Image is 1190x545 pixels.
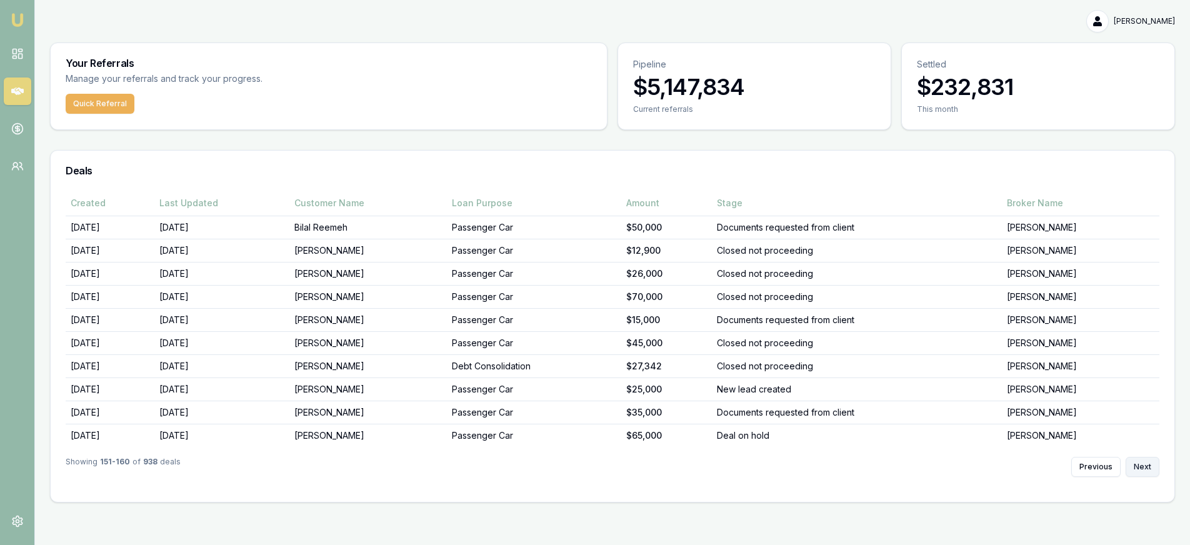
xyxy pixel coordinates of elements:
[447,331,621,354] td: Passenger Car
[154,401,289,424] td: [DATE]
[1002,262,1159,285] td: [PERSON_NAME]
[66,262,154,285] td: [DATE]
[633,58,876,71] p: Pipeline
[154,285,289,308] td: [DATE]
[447,216,621,239] td: Passenger Car
[154,239,289,262] td: [DATE]
[1002,239,1159,262] td: [PERSON_NAME]
[1002,401,1159,424] td: [PERSON_NAME]
[143,457,157,477] strong: 938
[452,197,616,209] div: Loan Purpose
[712,239,1002,262] td: Closed not proceeding
[154,216,289,239] td: [DATE]
[289,354,447,377] td: [PERSON_NAME]
[626,244,707,257] div: $12,900
[633,74,876,99] h3: $5,147,834
[66,166,1159,176] h3: Deals
[154,308,289,331] td: [DATE]
[447,308,621,331] td: Passenger Car
[154,424,289,447] td: [DATE]
[917,58,1159,71] p: Settled
[294,197,442,209] div: Customer Name
[626,291,707,303] div: $70,000
[1114,16,1175,26] span: [PERSON_NAME]
[717,197,997,209] div: Stage
[1002,354,1159,377] td: [PERSON_NAME]
[159,197,284,209] div: Last Updated
[66,58,592,68] h3: Your Referrals
[626,360,707,372] div: $27,342
[289,377,447,401] td: [PERSON_NAME]
[626,429,707,442] div: $65,000
[66,285,154,308] td: [DATE]
[289,285,447,308] td: [PERSON_NAME]
[1126,457,1159,477] button: Next
[1002,285,1159,308] td: [PERSON_NAME]
[626,221,707,234] div: $50,000
[917,74,1159,99] h3: $232,831
[712,377,1002,401] td: New lead created
[289,401,447,424] td: [PERSON_NAME]
[447,377,621,401] td: Passenger Car
[289,239,447,262] td: [PERSON_NAME]
[289,216,447,239] td: Bilal Reemeh
[626,267,707,280] div: $26,000
[154,262,289,285] td: [DATE]
[626,314,707,326] div: $15,000
[66,239,154,262] td: [DATE]
[289,331,447,354] td: [PERSON_NAME]
[66,216,154,239] td: [DATE]
[1071,457,1121,477] button: Previous
[1002,216,1159,239] td: [PERSON_NAME]
[289,262,447,285] td: [PERSON_NAME]
[447,285,621,308] td: Passenger Car
[66,308,154,331] td: [DATE]
[712,285,1002,308] td: Closed not proceeding
[626,337,707,349] div: $45,000
[712,401,1002,424] td: Documents requested from client
[712,216,1002,239] td: Documents requested from client
[633,104,876,114] div: Current referrals
[1002,331,1159,354] td: [PERSON_NAME]
[447,262,621,285] td: Passenger Car
[66,94,134,114] button: Quick Referral
[66,424,154,447] td: [DATE]
[154,377,289,401] td: [DATE]
[66,377,154,401] td: [DATE]
[1007,197,1154,209] div: Broker Name
[154,331,289,354] td: [DATE]
[66,354,154,377] td: [DATE]
[917,104,1159,114] div: This month
[1002,424,1159,447] td: [PERSON_NAME]
[289,308,447,331] td: [PERSON_NAME]
[1002,377,1159,401] td: [PERSON_NAME]
[712,424,1002,447] td: Deal on hold
[712,331,1002,354] td: Closed not proceeding
[626,406,707,419] div: $35,000
[626,197,707,209] div: Amount
[447,424,621,447] td: Passenger Car
[66,457,181,477] div: Showing of deals
[447,354,621,377] td: Debt Consolidation
[626,383,707,396] div: $25,000
[100,457,130,477] strong: 151 - 160
[712,354,1002,377] td: Closed not proceeding
[447,239,621,262] td: Passenger Car
[66,401,154,424] td: [DATE]
[154,354,289,377] td: [DATE]
[66,331,154,354] td: [DATE]
[712,308,1002,331] td: Documents requested from client
[71,197,149,209] div: Created
[66,72,386,86] p: Manage your referrals and track your progress.
[712,262,1002,285] td: Closed not proceeding
[10,12,25,27] img: emu-icon-u.png
[289,424,447,447] td: [PERSON_NAME]
[1002,308,1159,331] td: [PERSON_NAME]
[447,401,621,424] td: Passenger Car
